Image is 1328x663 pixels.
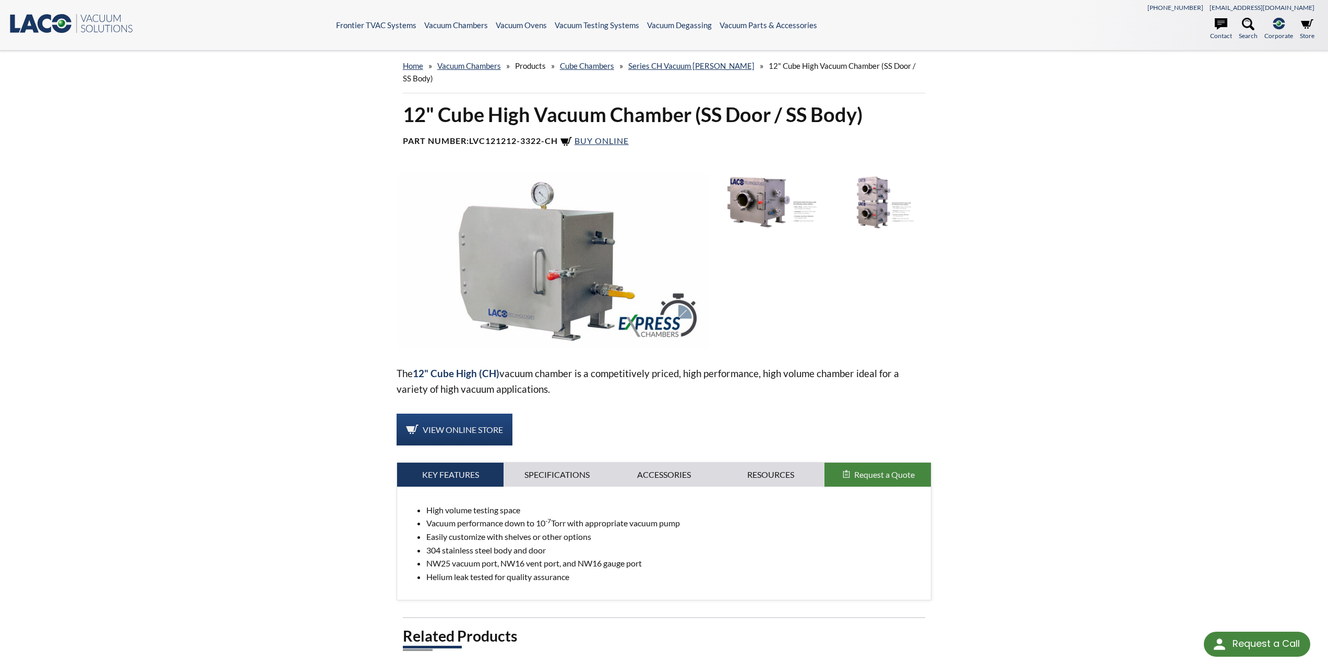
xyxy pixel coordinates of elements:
button: Request a Quote [824,463,931,487]
strong: 12" Cube High (CH) [413,367,499,379]
span: Request a Quote [854,469,915,479]
span: View Online Store [423,425,503,435]
li: 304 stainless steel body and door [426,544,923,557]
b: LVC121212-3322-CH [469,136,558,146]
div: Request a Call [1204,632,1310,657]
a: Vacuum Parts & Accessories [720,20,817,30]
a: Vacuum Chambers [437,61,501,70]
div: » » » » » [403,51,926,93]
span: Products [515,61,546,70]
h2: Related Products [403,626,926,646]
img: Chamber shown with optional ports and materials [717,173,819,230]
a: Store [1300,18,1314,41]
span: Buy Online [575,136,629,146]
li: NW25 vacuum port, NW16 vent port, and NW16 gauge port [426,557,923,570]
h1: 12" Cube High Vacuum Chamber (SS Door / SS Body) [403,102,926,127]
a: Search [1239,18,1258,41]
a: Buy Online [560,136,629,146]
a: [PHONE_NUMBER] [1147,4,1203,11]
span: 12" Cube High Vacuum Chamber (SS Door / SS Body) [403,61,916,83]
li: Helium leak tested for quality assurance [426,570,923,584]
li: Easily customize with shelves or other options [426,530,923,544]
img: round button [1211,636,1228,653]
a: Accessories [611,463,717,487]
span: Corporate [1264,31,1293,41]
sup: -7 [545,517,551,525]
a: Resources [717,463,824,487]
a: Vacuum Chambers [424,20,488,30]
a: Vacuum Ovens [496,20,547,30]
li: Vacuum performance down to 10 Torr with appropriate vacuum pump [426,516,923,530]
a: View Online Store [397,414,512,446]
a: Contact [1210,18,1232,41]
a: Specifications [504,463,611,487]
a: Series CH Vacuum [PERSON_NAME] [628,61,755,70]
a: [EMAIL_ADDRESS][DOMAIN_NAME] [1210,4,1314,11]
a: Cube Chambers [560,61,614,70]
img: Chamber shown stacked with optional ports and materials [824,173,926,230]
li: High volume testing space [426,503,923,517]
a: home [403,61,423,70]
a: Frontier TVAC Systems [336,20,416,30]
p: The vacuum chamber is a competitively priced, high performance, high volume chamber ideal for a v... [397,366,932,397]
a: Vacuum Degassing [647,20,712,30]
h4: Part Number: [403,136,926,148]
div: Request a Call [1233,632,1300,656]
a: Vacuum Testing Systems [555,20,639,30]
a: Key Features [397,463,504,487]
img: LVC121212-3322-CH Express Chamber, angled view [397,173,709,348]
